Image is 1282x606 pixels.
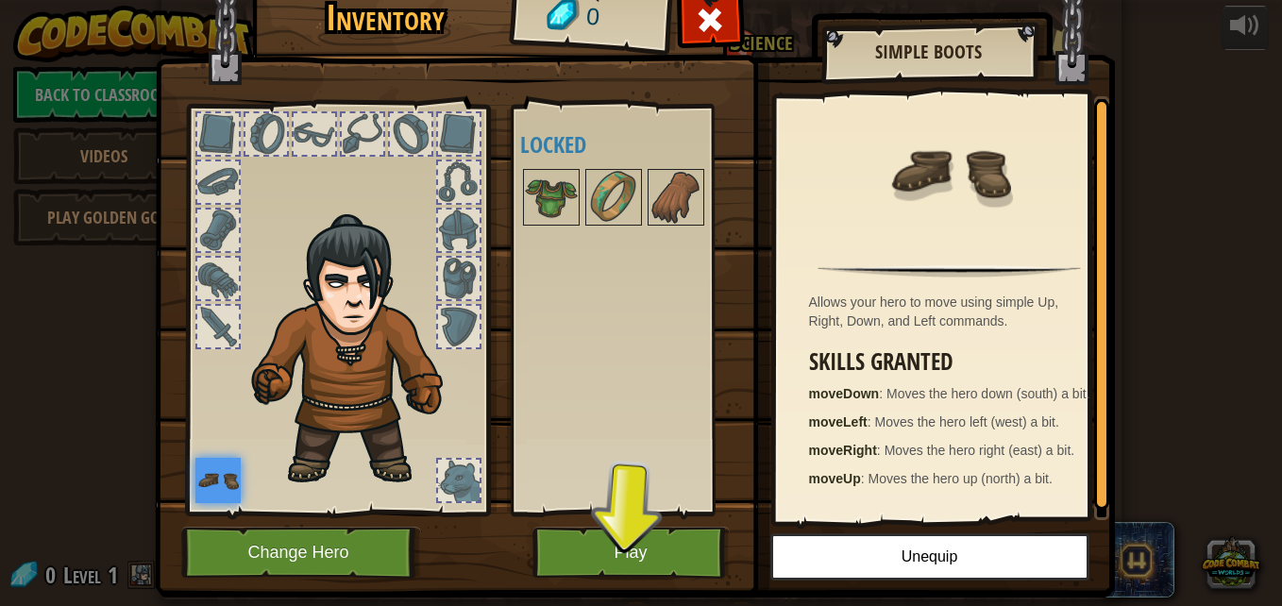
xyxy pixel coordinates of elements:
[809,471,861,486] strong: moveUp
[770,533,1089,581] button: Unequip
[243,213,474,488] img: hair_2.png
[877,443,885,458] span: :
[525,171,578,224] img: portrait.png
[809,293,1100,330] div: Allows your hero to move using simple Up, Right, Down, and Left commands.
[809,386,880,401] strong: moveDown
[885,443,1075,458] span: Moves the hero right (east) a bit.
[868,414,875,429] span: :
[809,349,1100,375] h3: Skills Granted
[809,443,877,458] strong: moveRight
[520,132,757,157] h4: Locked
[886,386,1090,401] span: Moves the hero down (south) a bit.
[818,265,1080,278] img: hr.png
[587,171,640,224] img: portrait.png
[840,42,1018,62] h2: Simple Boots
[875,414,1059,429] span: Moves the hero left (west) a bit.
[532,527,730,579] button: Play
[888,110,1011,233] img: portrait.png
[879,386,886,401] span: :
[649,171,702,224] img: portrait.png
[195,458,241,503] img: portrait.png
[181,527,421,579] button: Change Hero
[809,414,868,429] strong: moveLeft
[869,471,1053,486] span: Moves the hero up (north) a bit.
[861,471,869,486] span: :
